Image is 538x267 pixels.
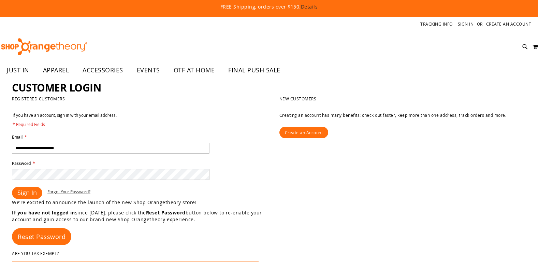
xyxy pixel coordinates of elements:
[47,189,90,194] span: Forgot Your Password?
[64,3,474,10] p: FREE Shipping, orders over $150.
[279,112,526,118] p: Creating an account has many benefits: check out faster, keep more than one address, track orders...
[13,122,117,127] span: * Required Fields
[279,96,317,101] strong: New Customers
[47,189,90,195] a: Forgot Your Password?
[36,62,76,78] a: APPAREL
[12,251,59,256] strong: Are You Tax Exempt?
[43,62,69,78] span: APPAREL
[12,187,42,199] button: Sign In
[17,188,37,197] span: Sign In
[12,134,23,140] span: Email
[12,96,65,101] strong: Registered Customers
[174,62,215,78] span: OTF AT HOME
[12,228,71,245] a: Reset Password
[458,21,474,27] a: Sign In
[12,199,269,206] p: We’re excited to announce the launch of the new Shop Orangetheory store!
[18,233,66,241] span: Reset Password
[130,62,167,78] a: EVENTS
[167,62,222,78] a: OTF AT HOME
[12,112,117,127] legend: If you have an account, sign in with your email address.
[146,209,186,216] strong: Reset Password
[76,62,130,78] a: ACCESSORIES
[12,209,75,216] strong: If you have not logged in
[486,21,532,27] a: Create an Account
[12,160,31,166] span: Password
[279,127,329,138] a: Create an Account
[301,3,318,10] a: Details
[83,62,123,78] span: ACCESSORIES
[228,62,280,78] span: FINAL PUSH SALE
[12,209,269,223] p: since [DATE], please click the button below to re-enable your account and gain access to our bran...
[221,62,287,78] a: FINAL PUSH SALE
[12,81,101,95] span: Customer Login
[285,130,323,135] span: Create an Account
[137,62,160,78] span: EVENTS
[7,62,29,78] span: JUST IN
[420,21,453,27] a: Tracking Info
